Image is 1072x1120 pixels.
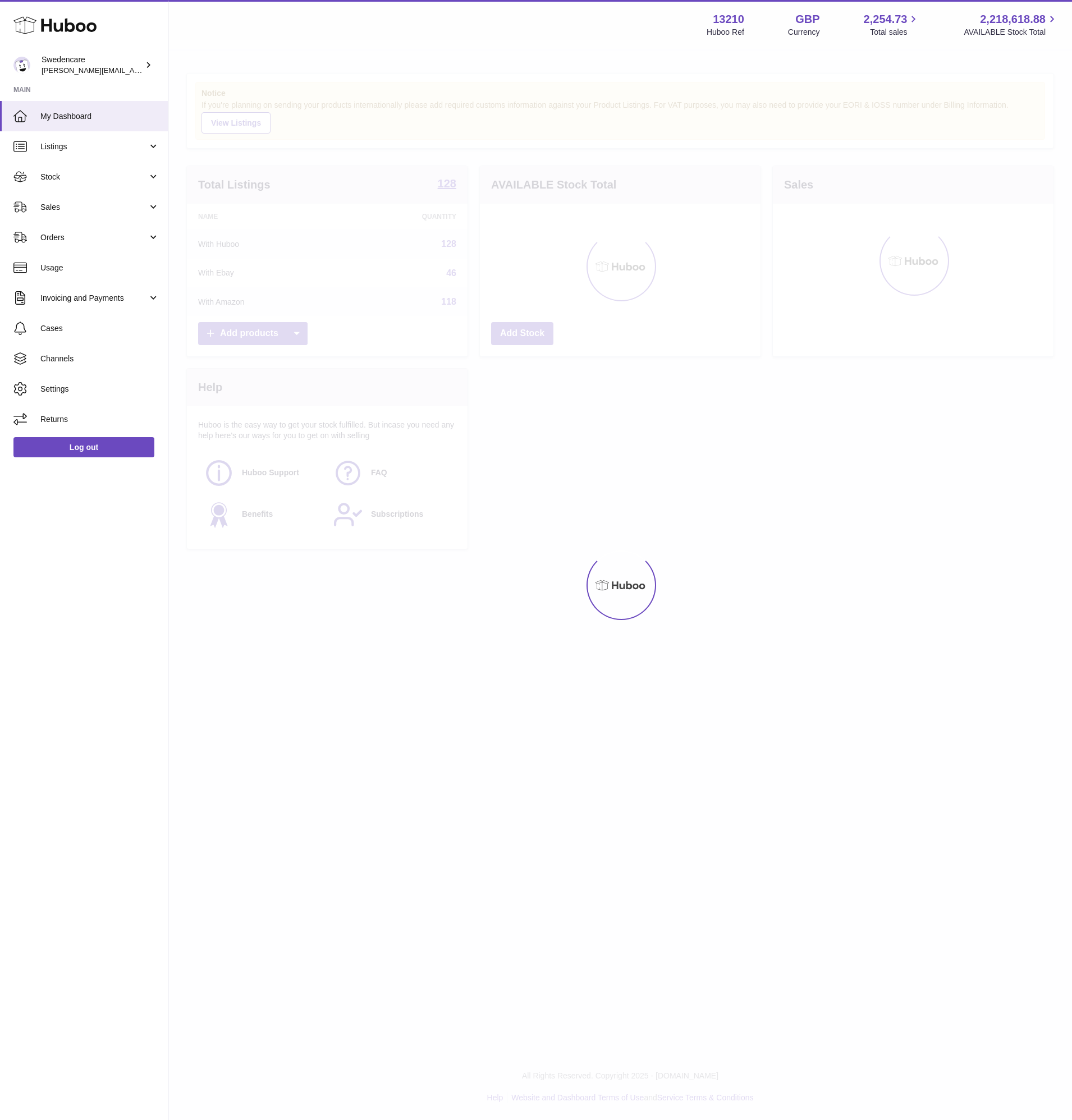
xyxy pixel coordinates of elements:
strong: 13210 [713,12,744,27]
strong: GBP [795,12,819,27]
span: Stock [40,172,148,182]
span: Invoicing and Payments [40,293,148,304]
a: 2,254.73 Total sales [864,12,920,38]
span: 2,254.73 [864,12,908,27]
span: Returns [40,414,159,425]
span: Total sales [870,27,920,38]
div: Currency [788,27,820,38]
span: My Dashboard [40,111,159,122]
span: Usage [40,263,159,273]
span: Channels [40,354,159,364]
span: 2,218,618.88 [980,12,1046,27]
a: 2,218,618.88 AVAILABLE Stock Total [964,12,1059,38]
span: Sales [40,202,148,213]
span: [PERSON_NAME][EMAIL_ADDRESS][PERSON_NAME][DOMAIN_NAME] [42,66,285,75]
div: Swedencare [42,54,143,76]
span: Orders [40,232,148,243]
span: Listings [40,141,148,152]
span: AVAILABLE Stock Total [964,27,1059,38]
span: Settings [40,384,159,394]
span: Cases [40,323,159,334]
a: Log out [13,437,154,457]
div: Huboo Ref [707,27,744,38]
img: daniel.corbridge@swedencare.co.uk [13,57,30,74]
